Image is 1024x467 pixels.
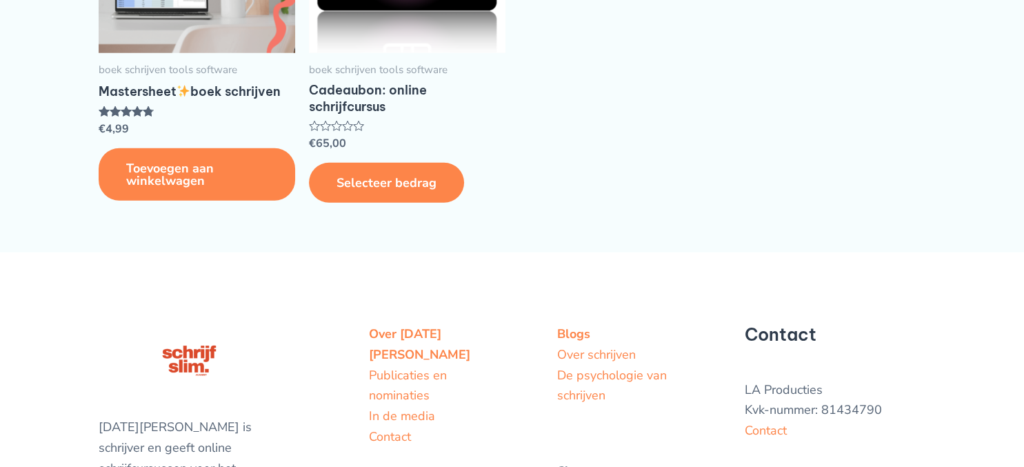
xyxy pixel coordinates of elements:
[309,163,464,203] a: Selecteer opties voor “Cadeaubon: online schrijfcursus”
[99,63,295,77] span: boek schrijven tools software
[309,82,505,121] a: Cadeaubon: online schrijfcursus
[369,326,470,363] a: Over [DATE][PERSON_NAME]
[745,324,926,441] aside: Footer Widget 3
[369,408,435,424] a: In de media
[99,148,295,201] a: Toevoegen aan winkelwagen: “Mastersheet ✨ boek schrijven“
[99,83,295,106] a: Mastersheet✨boek schrijven
[369,428,411,445] a: Contact
[557,326,590,342] a: Blogs
[745,380,926,441] p: LA Producties Kvk-nummer: 81434790
[309,63,505,77] span: boek schrijven tools software
[557,367,667,404] a: De psychologie van schrijven
[309,136,316,151] span: €
[177,85,190,97] img: ✨
[745,422,787,439] a: Contact
[99,121,106,137] span: €
[369,367,447,404] a: Publicaties en nominaties
[99,83,295,99] h2: Mastersheet boek schrijven
[557,346,636,363] a: Over schrijven
[745,324,926,345] h5: Contact
[152,324,225,397] img: schrijfcursus schrijfslim academy
[99,121,129,137] bdi: 4,99
[309,136,346,151] bdi: 65,00
[309,82,505,115] h2: Cadeaubon: online schrijfcursus
[99,106,152,154] span: Gewaardeerd uit 5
